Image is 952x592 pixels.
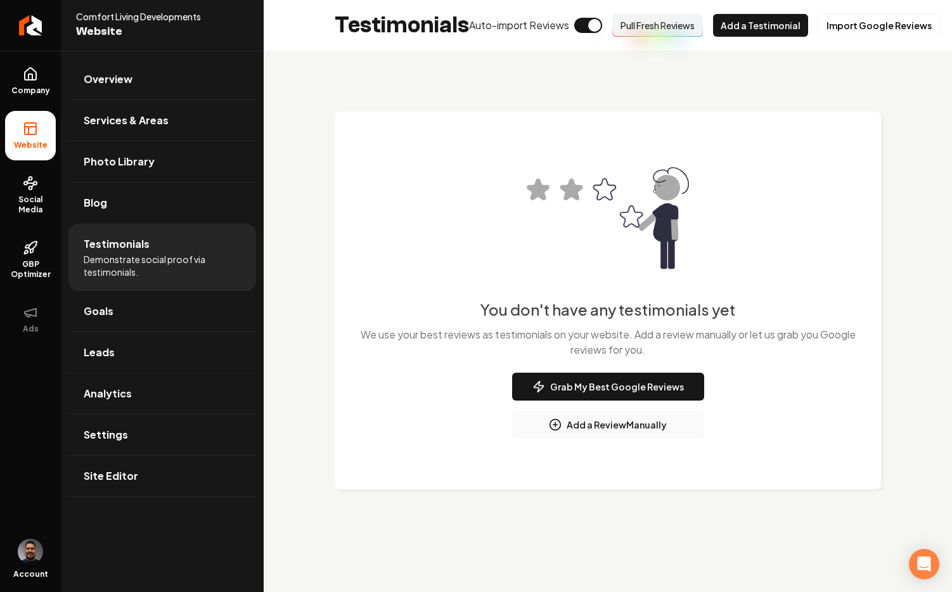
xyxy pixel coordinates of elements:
[5,195,56,215] span: Social Media
[68,59,256,100] a: Overview
[68,100,256,141] a: Services & Areas
[76,10,218,23] span: Comfort Living Developments
[818,14,940,37] button: Import Google Reviews
[5,165,56,225] a: Social Media
[68,415,256,455] a: Settings
[19,15,42,35] img: Rebolt Logo
[18,539,43,564] img: Daniel Humberto Ortega Celis
[9,140,53,150] span: Website
[18,324,44,334] span: Ads
[512,373,704,401] button: Grab My Best Google Reviews
[68,332,256,373] a: Leads
[76,23,218,41] span: Website
[6,86,55,96] span: Company
[68,373,256,414] a: Analytics
[612,14,703,37] button: Pull Fresh Reviews
[480,299,735,319] h3: You don't have any testimonials yet
[512,411,704,439] button: Add a ReviewManually
[909,549,939,579] div: Open Intercom Messenger
[68,183,256,223] a: Blog
[84,253,241,278] span: Demonstrate social proof via testimonials.
[84,304,113,319] span: Goals
[5,295,56,344] button: Ads
[68,291,256,331] a: Goals
[5,56,56,106] a: Company
[469,18,569,33] span: Auto-import Reviews
[68,141,256,182] a: Photo Library
[84,72,132,87] span: Overview
[713,14,808,37] button: Add a Testimonial
[84,345,115,360] span: Leads
[84,427,128,442] span: Settings
[84,154,155,169] span: Photo Library
[5,259,56,280] span: GBP Optimizer
[13,569,48,579] span: Account
[84,236,150,252] span: Testimonials
[5,230,56,290] a: GBP Optimizer
[360,327,856,357] p: We use your best reviews as testimonials on your website. Add a review manually or let us grab yo...
[84,113,169,128] span: Services & Areas
[84,468,138,484] span: Site Editor
[84,386,132,401] span: Analytics
[68,456,256,496] a: Site Editor
[527,137,689,299] img: image empty state
[18,539,43,564] button: Open user button
[335,13,469,38] h2: Testimonials
[84,195,107,210] span: Blog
